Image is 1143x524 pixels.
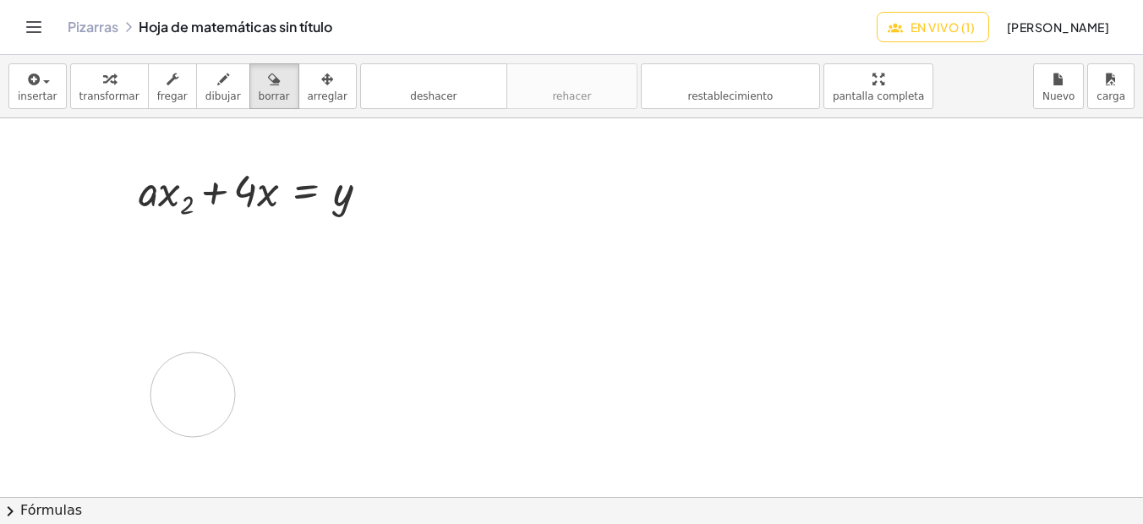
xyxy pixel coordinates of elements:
button: borrar [249,63,299,109]
i: actualizar [650,69,811,90]
button: rehacerrehacer [506,63,637,109]
a: Pizarras [68,19,118,35]
span: rehacer [552,90,591,102]
span: deshacer [410,90,457,102]
button: transformar [70,63,149,109]
button: fregar [148,63,197,109]
button: actualizarrestablecimiento [641,63,820,109]
button: pantalla completa [823,63,934,109]
span: restablecimiento [688,90,774,102]
font: Fórmulas [20,501,82,521]
button: deshacerdeshacer [360,63,507,109]
span: transformar [79,90,139,102]
button: En vivo (1) [877,12,989,42]
button: arreglar [298,63,357,109]
span: pantalla completa [833,90,925,102]
span: carga [1097,90,1125,102]
span: insertar [18,90,57,102]
span: Nuevo [1042,90,1075,102]
span: borrar [259,90,290,102]
i: deshacer [369,69,498,90]
span: dibujar [205,90,241,102]
font: En vivo (1) [910,19,975,35]
i: rehacer [516,69,628,90]
button: dibujar [196,63,250,109]
button: [PERSON_NAME] [993,12,1123,42]
span: fregar [157,90,188,102]
span: arreglar [308,90,347,102]
button: insertar [8,63,67,109]
button: Nuevo [1033,63,1084,109]
font: [PERSON_NAME] [1006,19,1109,35]
button: Alternar navegación [20,14,47,41]
button: carga [1087,63,1135,109]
